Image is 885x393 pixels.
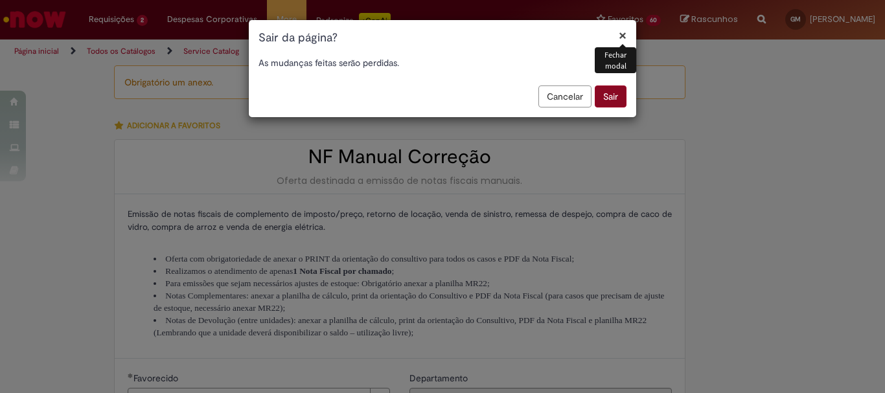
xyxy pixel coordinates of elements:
[595,85,626,107] button: Sair
[259,30,626,47] h1: Sair da página?
[538,85,592,107] button: Cancelar
[619,28,626,42] button: Fechar modal
[595,47,636,73] div: Fechar modal
[259,56,626,69] p: As mudanças feitas serão perdidas.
